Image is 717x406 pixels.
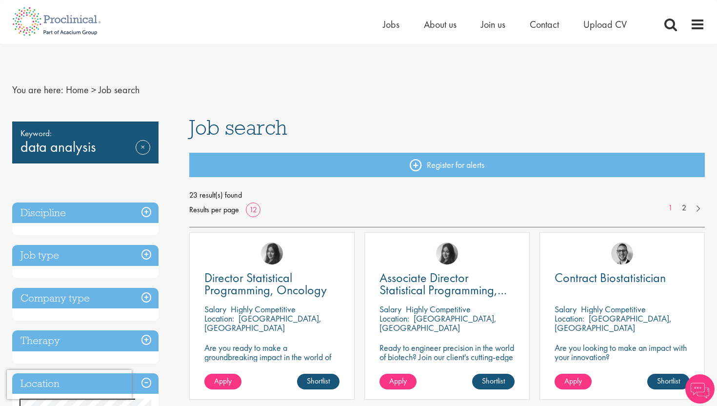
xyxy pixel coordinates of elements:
p: Ready to engineer precision in the world of biotech? Join our client's cutting-edge team and play... [379,343,515,389]
a: Shortlist [297,374,339,389]
a: breadcrumb link [66,83,89,96]
span: Apply [389,376,407,386]
span: Keyword: [20,126,150,140]
a: Apply [204,374,241,389]
img: George Breen [611,243,633,264]
a: Shortlist [472,374,515,389]
p: Highly Competitive [406,304,471,315]
span: Apply [214,376,232,386]
span: Apply [564,376,582,386]
a: Shortlist [647,374,690,389]
a: Apply [379,374,417,389]
span: Contract Biostatistician [555,269,666,286]
span: Results per page [189,203,239,217]
a: Contact [530,18,559,31]
p: Highly Competitive [581,304,646,315]
span: Location: [555,313,584,324]
h3: Company type [12,288,159,309]
h3: Job type [12,245,159,266]
span: Job search [189,114,287,141]
span: Location: [379,313,409,324]
span: > [91,83,96,96]
img: Heidi Hennigan [261,243,283,264]
span: 23 result(s) found [189,188,705,203]
span: Salary [555,304,577,315]
a: Director Statistical Programming, Oncology [204,272,339,296]
span: Salary [379,304,401,315]
a: Contract Biostatistician [555,272,690,284]
span: Associate Director Statistical Programming, Oncology [379,269,507,310]
a: Upload CV [583,18,627,31]
a: 1 [663,203,677,214]
a: 2 [677,203,691,214]
p: [GEOGRAPHIC_DATA], [GEOGRAPHIC_DATA] [204,313,321,333]
p: Are you looking to make an impact with your innovation? [555,343,690,362]
div: data analysis [12,122,159,163]
a: Apply [555,374,592,389]
img: Chatbot [685,374,715,404]
h3: Discipline [12,203,159,223]
a: Jobs [383,18,399,31]
span: Location: [204,313,234,324]
a: Join us [481,18,505,31]
p: [GEOGRAPHIC_DATA], [GEOGRAPHIC_DATA] [555,313,672,333]
a: Associate Director Statistical Programming, Oncology [379,272,515,296]
a: 12 [246,204,260,215]
img: Heidi Hennigan [436,243,458,264]
span: Job search [99,83,139,96]
p: [GEOGRAPHIC_DATA], [GEOGRAPHIC_DATA] [379,313,497,333]
h3: Therapy [12,330,159,351]
a: Register for alerts [189,153,705,177]
p: Highly Competitive [231,304,296,315]
a: Remove [136,140,150,168]
span: Salary [204,304,226,315]
iframe: reCAPTCHA [7,370,132,399]
span: You are here: [12,83,63,96]
a: About us [424,18,457,31]
p: Are you ready to make a groundbreaking impact in the world of biotechnology? Join a growing compa... [204,343,339,389]
span: Director Statistical Programming, Oncology [204,269,327,298]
